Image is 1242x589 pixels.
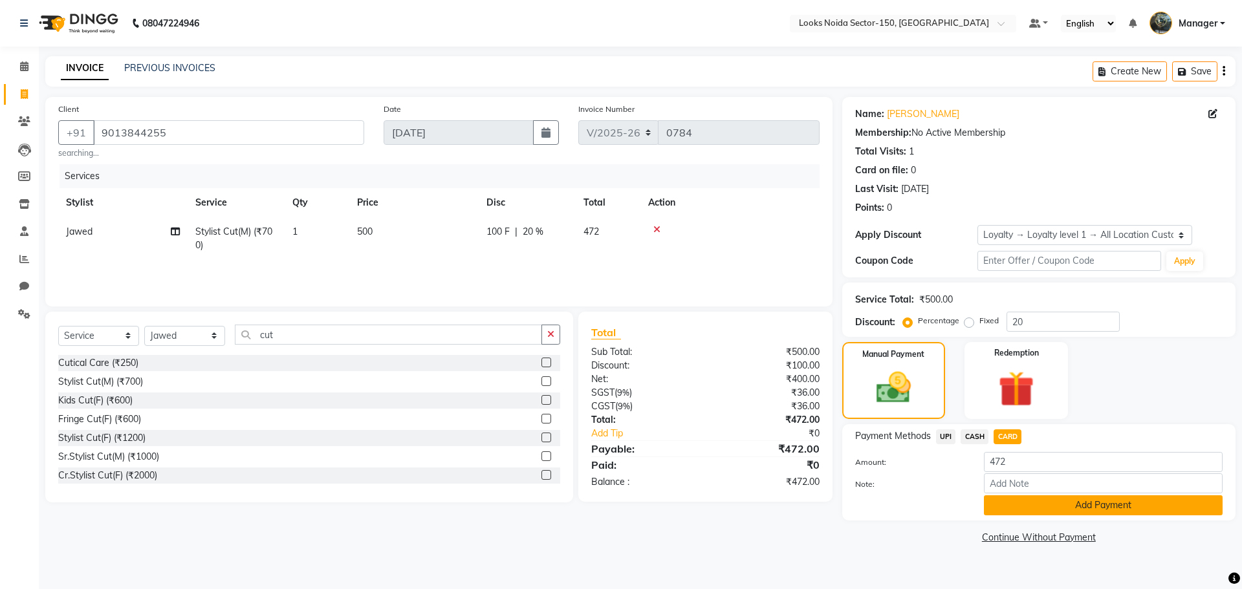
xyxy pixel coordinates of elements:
[911,164,916,177] div: 0
[705,345,829,359] div: ₹500.00
[705,457,829,473] div: ₹0
[855,164,908,177] div: Card on file:
[845,456,974,468] label: Amount:
[979,315,999,327] label: Fixed
[705,413,829,427] div: ₹472.00
[58,103,79,115] label: Client
[195,226,272,251] span: Stylist Cut(M) (₹700)
[705,372,829,386] div: ₹400.00
[1172,61,1217,81] button: Save
[855,429,931,443] span: Payment Methods
[591,400,615,412] span: CGST
[994,347,1039,359] label: Redemption
[58,188,188,217] th: Stylist
[60,164,829,188] div: Services
[887,107,959,121] a: [PERSON_NAME]
[292,226,298,237] span: 1
[887,201,892,215] div: 0
[1166,252,1203,271] button: Apply
[640,188,820,217] th: Action
[866,368,922,407] img: _cash.svg
[58,431,146,445] div: Stylist Cut(F) (₹1200)
[486,225,510,239] span: 100 F
[977,251,1161,271] input: Enter Offer / Coupon Code
[582,372,705,386] div: Net:
[578,103,635,115] label: Invoice Number
[987,367,1045,411] img: _gift.svg
[855,182,899,196] div: Last Visit:
[582,386,705,400] div: ( )
[357,226,373,237] span: 500
[936,429,956,444] span: UPI
[58,375,143,389] div: Stylist Cut(M) (₹700)
[58,394,133,407] div: Kids Cut(F) (₹600)
[61,57,109,80] a: INVOICE
[124,62,215,74] a: PREVIOUS INVOICES
[384,103,401,115] label: Date
[33,5,122,41] img: logo
[591,387,615,398] span: SGST
[961,429,988,444] span: CASH
[479,188,576,217] th: Disc
[1179,17,1217,30] span: Manager
[855,107,884,121] div: Name:
[855,228,977,242] div: Apply Discount
[855,293,914,306] div: Service Total:
[523,225,543,239] span: 20 %
[583,226,599,237] span: 472
[918,315,959,327] label: Percentage
[855,126,1223,140] div: No Active Membership
[845,478,974,490] label: Note:
[58,356,138,370] div: Cutical Care (₹250)
[984,495,1223,515] button: Add Payment
[726,427,829,440] div: ₹0
[862,348,924,360] label: Manual Payment
[1093,61,1167,81] button: Create New
[515,225,517,239] span: |
[909,145,914,158] div: 1
[618,401,630,411] span: 9%
[349,188,479,217] th: Price
[705,475,829,489] div: ₹472.00
[582,400,705,413] div: ( )
[582,441,705,456] div: Payable:
[855,201,884,215] div: Points:
[235,325,542,345] input: Search or Scan
[705,359,829,372] div: ₹100.00
[188,188,285,217] th: Service
[58,450,159,464] div: Sr.Stylist Cut(M) (₹1000)
[845,531,1233,544] a: Continue Without Payment
[582,413,705,427] div: Total:
[855,145,906,158] div: Total Visits:
[58,147,364,159] small: searching...
[582,475,705,489] div: Balance :
[705,386,829,400] div: ₹36.00
[591,326,621,339] span: Total
[984,452,1223,472] input: Amount
[705,441,829,456] div: ₹472.00
[1149,12,1172,34] img: Manager
[855,254,977,268] div: Coupon Code
[582,359,705,372] div: Discount:
[705,400,829,413] div: ₹36.00
[582,457,705,473] div: Paid:
[58,120,94,145] button: +91
[617,387,629,398] span: 9%
[93,120,364,145] input: Search by Name/Mobile/Email/Code
[576,188,640,217] th: Total
[582,345,705,359] div: Sub Total:
[285,188,349,217] th: Qty
[984,473,1223,493] input: Add Note
[58,412,141,426] div: Fringe Cut(F) (₹600)
[142,5,199,41] b: 08047224946
[582,427,726,440] a: Add Tip
[855,126,911,140] div: Membership:
[994,429,1021,444] span: CARD
[855,316,895,329] div: Discount:
[58,469,157,482] div: Cr.Stylist Cut(F) (₹2000)
[901,182,929,196] div: [DATE]
[919,293,953,306] div: ₹500.00
[66,226,93,237] span: Jawed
